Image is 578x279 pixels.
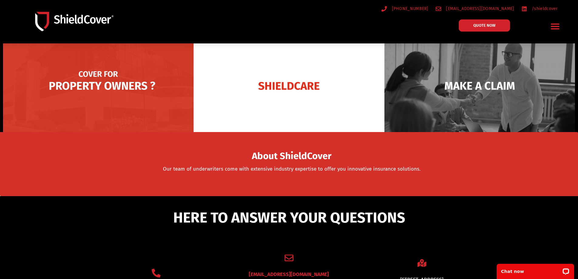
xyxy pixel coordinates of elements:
span: [PHONE_NUMBER] [390,5,428,12]
span: QUOTE NOW [473,23,495,27]
a: Our team of underwriters come with extensive industry expertise to offer you innovative insurance... [163,166,421,172]
span: /shieldcover [530,5,558,12]
a: [PHONE_NUMBER] [381,5,428,12]
h5: HERE TO ANSWER YOUR QUESTIONS [87,210,492,225]
span: About ShieldCover [252,152,331,160]
img: Shield-Cover-Underwriting-Australia-logo-full [35,12,113,31]
a: [EMAIL_ADDRESS][DOMAIN_NAME] [436,5,514,12]
a: /shieldcover [522,5,558,12]
a: QUOTE NOW [459,19,510,32]
a: [EMAIL_ADDRESS][DOMAIN_NAME] [249,271,329,277]
span: [EMAIL_ADDRESS][DOMAIN_NAME] [444,5,514,12]
div: Menu Toggle [548,19,563,33]
iframe: LiveChat chat widget [493,260,578,279]
a: About ShieldCover [252,154,331,160]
